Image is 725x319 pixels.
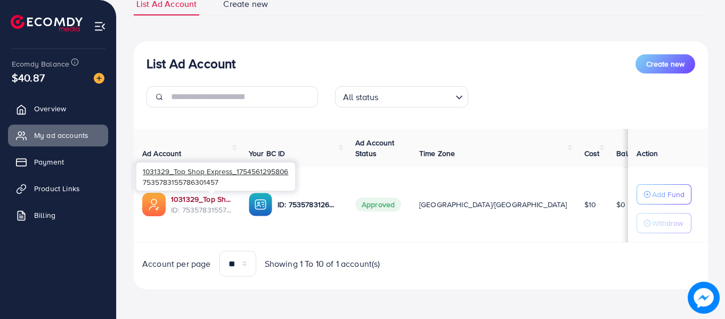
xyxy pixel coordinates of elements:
[8,178,108,199] a: Product Links
[171,194,232,205] a: 1031329_Top Shop Express_1754561295806
[419,199,567,210] span: [GEOGRAPHIC_DATA]/[GEOGRAPHIC_DATA]
[341,89,381,105] span: All status
[616,199,625,210] span: $0
[142,193,166,216] img: ic-ads-acc.e4c84228.svg
[637,148,658,159] span: Action
[616,148,645,159] span: Balance
[11,15,83,31] img: logo
[278,198,338,211] p: ID: 7535783126459760656
[652,188,685,201] p: Add Fund
[171,205,232,215] span: ID: 7535783155786301457
[335,86,468,108] div: Search for option
[355,198,401,211] span: Approved
[584,148,600,159] span: Cost
[34,157,64,167] span: Payment
[12,70,45,85] span: $40.87
[142,148,182,159] span: Ad Account
[646,59,685,69] span: Create new
[689,283,718,312] img: image
[8,151,108,173] a: Payment
[249,148,286,159] span: Your BC ID
[8,125,108,146] a: My ad accounts
[8,98,108,119] a: Overview
[355,137,395,159] span: Ad Account Status
[143,166,288,176] span: 1031329_Top Shop Express_1754561295806
[136,162,295,191] div: 7535783155786301457
[8,205,108,226] a: Billing
[34,183,80,194] span: Product Links
[636,54,695,73] button: Create new
[142,258,211,270] span: Account per page
[94,73,104,84] img: image
[584,199,596,210] span: $10
[34,210,55,220] span: Billing
[249,193,272,216] img: ic-ba-acc.ded83a64.svg
[382,87,451,105] input: Search for option
[637,213,691,233] button: Withdraw
[419,148,455,159] span: Time Zone
[146,56,235,71] h3: List Ad Account
[652,217,683,230] p: Withdraw
[34,130,88,141] span: My ad accounts
[12,59,69,69] span: Ecomdy Balance
[34,103,66,114] span: Overview
[637,184,691,205] button: Add Fund
[265,258,380,270] span: Showing 1 To 10 of 1 account(s)
[94,20,106,32] img: menu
